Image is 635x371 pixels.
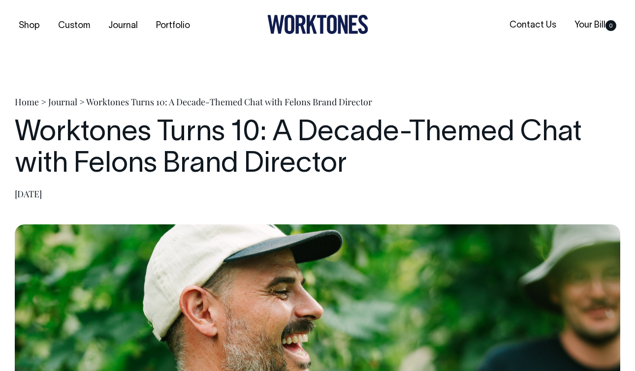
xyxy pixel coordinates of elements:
a: Portfolio [152,18,194,34]
a: Journal [104,18,142,34]
a: Custom [54,18,94,34]
span: > [79,96,85,108]
a: Shop [15,18,44,34]
h1: Worktones Turns 10: A Decade-Themed Chat with Felons Brand Director [15,118,620,181]
a: Contact Us [506,17,560,33]
span: > [41,96,46,108]
span: 0 [605,20,616,31]
span: Worktones Turns 10: A Decade-Themed Chat with Felons Brand Director [86,96,372,108]
a: Journal [48,96,77,108]
a: Your Bill0 [571,17,620,33]
a: Home [15,96,39,108]
time: [DATE] [15,188,42,200]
